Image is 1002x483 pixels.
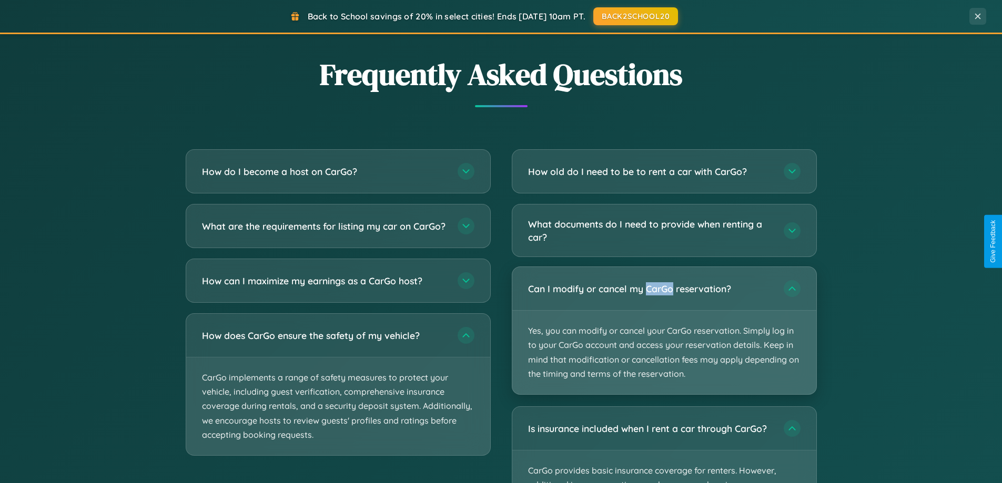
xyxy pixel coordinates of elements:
[202,329,447,342] h3: How does CarGo ensure the safety of my vehicle?
[202,220,447,233] h3: What are the requirements for listing my car on CarGo?
[308,11,585,22] span: Back to School savings of 20% in select cities! Ends [DATE] 10am PT.
[528,422,773,435] h3: Is insurance included when I rent a car through CarGo?
[989,220,997,263] div: Give Feedback
[202,274,447,287] h3: How can I maximize my earnings as a CarGo host?
[593,7,678,25] button: BACK2SCHOOL20
[528,165,773,178] h3: How old do I need to be to rent a car with CarGo?
[512,311,816,394] p: Yes, you can modify or cancel your CarGo reservation. Simply log in to your CarGo account and acc...
[528,282,773,295] h3: Can I modify or cancel my CarGo reservation?
[528,218,773,243] h3: What documents do I need to provide when renting a car?
[202,165,447,178] h3: How do I become a host on CarGo?
[186,357,490,455] p: CarGo implements a range of safety measures to protect your vehicle, including guest verification...
[186,54,817,95] h2: Frequently Asked Questions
